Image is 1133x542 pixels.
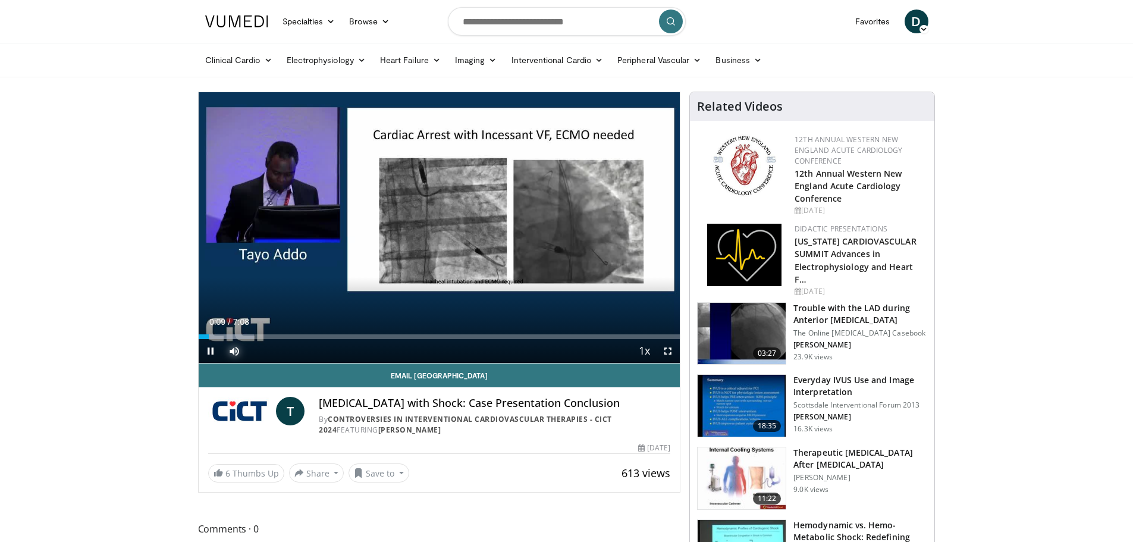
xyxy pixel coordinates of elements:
[698,447,786,509] img: 243698_0002_1.png.150x105_q85_crop-smart_upscale.jpg
[795,168,902,204] a: 12th Annual Western New England Acute Cardiology Conference
[697,302,927,365] a: 03:27 Trouble with the LAD during Anterior [MEDICAL_DATA] The Online [MEDICAL_DATA] Casebook [PER...
[208,397,272,425] img: Controversies in Interventional Cardiovascular Therapies - CICT 2024
[228,317,231,327] span: /
[793,412,927,422] p: [PERSON_NAME]
[753,493,782,505] span: 11:22
[448,48,504,72] a: Imaging
[698,375,786,437] img: dTBemQywLidgNXR34xMDoxOjA4MTsiGN.150x105_q85_crop-smart_upscale.jpg
[349,463,409,483] button: Save to
[319,397,670,410] h4: [MEDICAL_DATA] with Shock: Case Presentation Conclusion
[632,339,656,363] button: Playback Rate
[795,134,902,166] a: 12th Annual Western New England Acute Cardiology Conference
[711,134,777,197] img: 0954f259-7907-4053-a817-32a96463ecc8.png.150x105_q85_autocrop_double_scale_upscale_version-0.2.png
[610,48,708,72] a: Peripheral Vascular
[753,420,782,432] span: 18:35
[656,339,680,363] button: Fullscreen
[205,15,268,27] img: VuMedi Logo
[793,485,828,494] p: 9.0K views
[793,400,927,410] p: Scottsdale Interventional Forum 2013
[793,374,927,398] h3: Everyday IVUS Use and Image Interpretation
[795,205,925,216] div: [DATE]
[448,7,686,36] input: Search topics, interventions
[795,286,925,297] div: [DATE]
[793,473,927,483] p: [PERSON_NAME]
[793,447,927,471] h3: Therapeutic [MEDICAL_DATA] After [MEDICAL_DATA]
[199,364,680,387] a: Email [GEOGRAPHIC_DATA]
[753,347,782,359] span: 03:27
[199,334,680,339] div: Progress Bar
[793,340,927,350] p: [PERSON_NAME]
[697,99,783,114] h4: Related Videos
[275,10,343,33] a: Specialties
[342,10,397,33] a: Browse
[504,48,611,72] a: Interventional Cardio
[233,317,249,327] span: 7:08
[795,224,925,234] div: Didactic Presentations
[378,425,441,435] a: [PERSON_NAME]
[276,397,305,425] a: T
[208,464,284,483] a: 6 Thumbs Up
[848,10,897,33] a: Favorites
[198,48,280,72] a: Clinical Cardio
[319,414,670,436] div: By FEATURING
[319,414,612,435] a: Controversies in Interventional Cardiovascular Therapies - CICT 2024
[622,466,670,480] span: 613 views
[793,424,833,434] p: 16.3K views
[225,468,230,479] span: 6
[209,317,225,327] span: 0:09
[698,303,786,365] img: ABqa63mjaT9QMpl35hMDoxOmtxO3TYNt_2.150x105_q85_crop-smart_upscale.jpg
[697,447,927,510] a: 11:22 Therapeutic [MEDICAL_DATA] After [MEDICAL_DATA] [PERSON_NAME] 9.0K views
[793,352,833,362] p: 23.9K views
[280,48,373,72] a: Electrophysiology
[793,302,927,326] h3: Trouble with the LAD during Anterior [MEDICAL_DATA]
[373,48,448,72] a: Heart Failure
[199,339,222,363] button: Pause
[708,48,769,72] a: Business
[638,443,670,453] div: [DATE]
[697,374,927,437] a: 18:35 Everyday IVUS Use and Image Interpretation Scottsdale Interventional Forum 2013 [PERSON_NAM...
[289,463,344,483] button: Share
[793,328,927,338] p: The Online [MEDICAL_DATA] Casebook
[905,10,928,33] a: D
[707,224,782,286] img: 1860aa7a-ba06-47e3-81a4-3dc728c2b4cf.png.150x105_q85_autocrop_double_scale_upscale_version-0.2.png
[795,236,917,284] a: [US_STATE] CARDIOVASCULAR SUMMIT Advances in Electrophysiology and Heart F…
[198,521,681,537] span: Comments 0
[199,92,680,364] video-js: Video Player
[222,339,246,363] button: Mute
